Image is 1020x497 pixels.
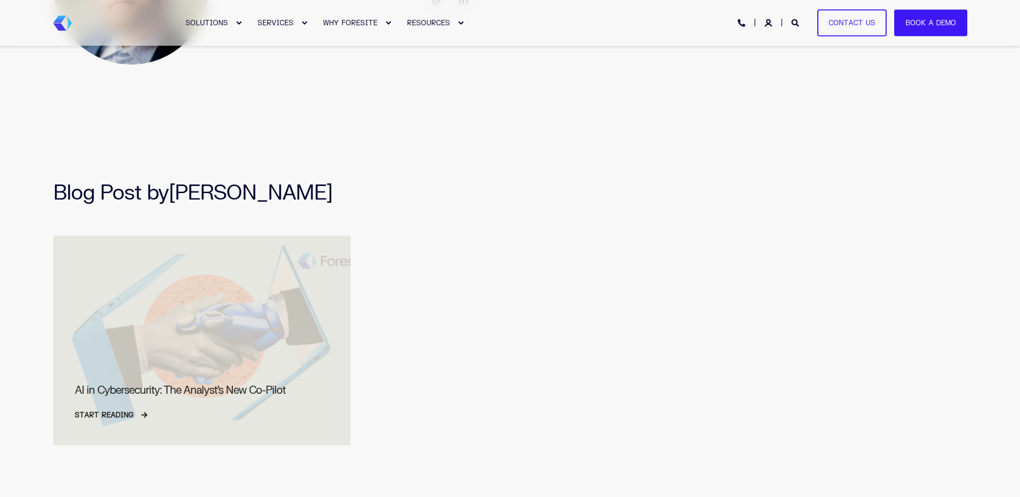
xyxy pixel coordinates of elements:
[186,18,228,27] span: SOLUTIONS
[236,20,242,26] div: Expand SOLUTIONS
[894,9,967,37] a: Book a Demo
[53,16,72,31] a: Back to Home
[458,20,464,26] div: Expand RESOURCES
[817,9,887,37] a: Contact Us
[791,18,801,27] a: Open Search
[53,16,72,31] img: Foresite brand mark, a hexagon shape of blues with a directional arrow to the right hand side
[323,18,377,27] span: WHY FORESITE
[53,180,169,206] span: Blog Post by
[53,183,967,203] h2: [PERSON_NAME]
[385,20,391,26] div: Expand WHY FORESITE
[301,20,308,26] div: Expand SERVICES
[53,236,351,445] a: AI in Cybersecurity: The Analyst’s New Co-PilotStart Reading
[765,18,774,27] a: Login
[75,385,286,396] h2: AI in Cybersecurity: The Analyst’s New Co-Pilot
[75,411,133,420] span: Start Reading
[407,18,450,27] span: RESOURCES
